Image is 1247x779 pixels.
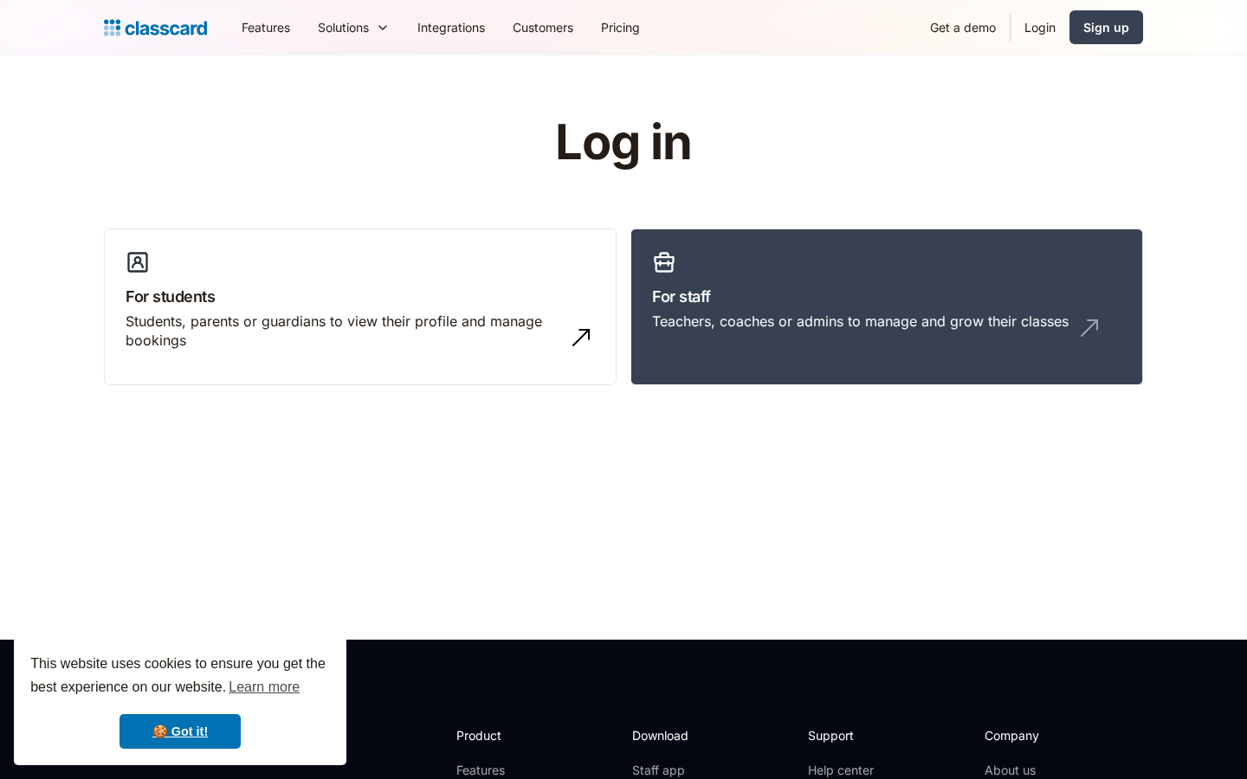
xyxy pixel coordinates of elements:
a: home [104,16,207,40]
h2: Support [808,726,878,744]
div: Solutions [318,18,369,36]
h2: Download [632,726,703,744]
div: Teachers, coaches or admins to manage and grow their classes [652,312,1069,331]
a: For studentsStudents, parents or guardians to view their profile and manage bookings [104,229,617,386]
a: learn more about cookies [226,674,302,700]
a: Features [456,762,549,779]
h3: For staff [652,285,1121,308]
h3: For students [126,285,595,308]
h2: Product [456,726,549,744]
h1: Log in [349,116,899,170]
div: Sign up [1083,18,1129,36]
div: Solutions [304,8,404,47]
a: About us [985,762,1100,779]
a: dismiss cookie message [120,714,241,749]
a: Help center [808,762,878,779]
div: Students, parents or guardians to view their profile and manage bookings [126,312,560,351]
span: This website uses cookies to ensure you get the best experience on our website. [30,653,330,700]
a: Sign up [1069,10,1143,44]
h2: Company [985,726,1100,744]
div: cookieconsent [14,637,346,765]
a: Pricing [587,8,654,47]
a: Integrations [404,8,499,47]
a: Get a demo [916,8,1010,47]
a: Staff app [632,762,703,779]
a: For staffTeachers, coaches or admins to manage and grow their classes [630,229,1143,386]
a: Features [228,8,304,47]
a: Login [1011,8,1069,47]
a: Customers [499,8,587,47]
